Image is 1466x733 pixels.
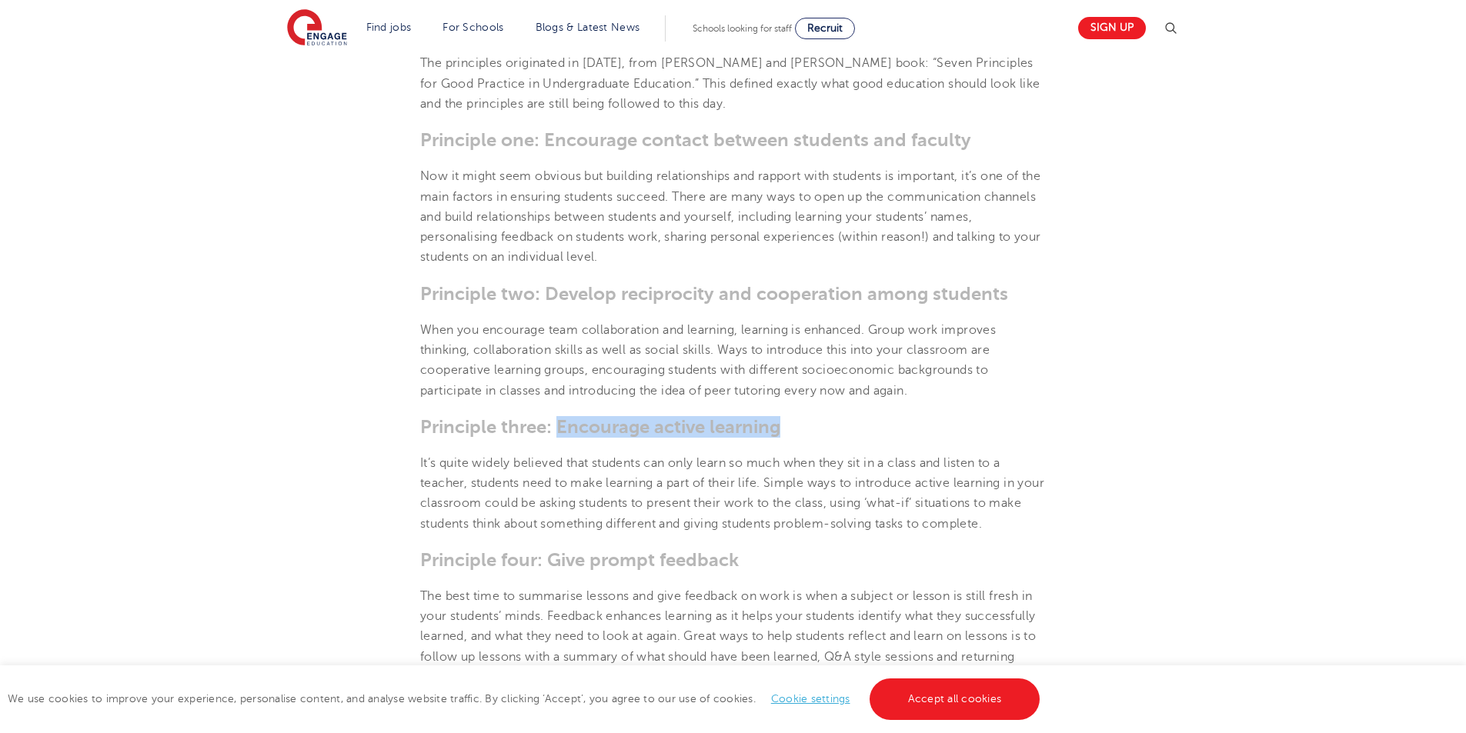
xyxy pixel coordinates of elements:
[795,18,855,39] a: Recruit
[442,22,503,33] a: For Schools
[420,549,1046,571] h3: Principle four: Give prompt feedback
[287,9,347,48] img: Engage Education
[420,129,1046,151] h3: Principle one: Encourage contact between students and faculty
[420,283,1046,305] h3: Principle two: Develop reciprocity and cooperation among students
[8,693,1044,705] span: We use cookies to improve your experience, personalise content, and analyse website traffic. By c...
[536,22,640,33] a: Blogs & Latest News
[870,678,1040,720] a: Accept all cookies
[807,22,843,34] span: Recruit
[771,693,850,705] a: Cookie settings
[420,320,1046,401] p: When you encourage team collaboration and learning, learning is enhanced. Group work improves thi...
[693,23,792,34] span: Schools looking for staff
[420,416,1046,438] h3: Principle three: Encourage active learning
[420,453,1046,534] p: It’s quite widely believed that students can only learn so much when they sit in a class and list...
[420,56,1040,111] span: The principles originated in [DATE], from [PERSON_NAME] and [PERSON_NAME] book: “Seven Principles...
[420,166,1046,267] p: Now it might seem obvious but building relationships and rapport with students is important, it’s...
[366,22,412,33] a: Find jobs
[420,586,1046,687] p: The best time to summarise lessons and give feedback on work is when a subject or lesson is still...
[1078,17,1146,39] a: Sign up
